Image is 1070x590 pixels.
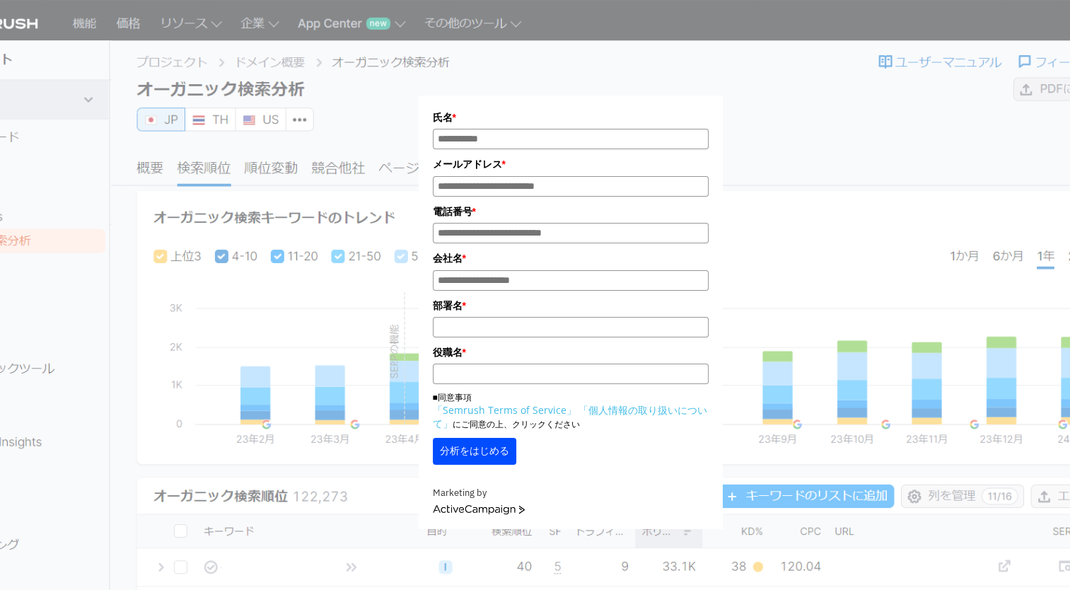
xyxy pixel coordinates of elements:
p: ■同意事項 にご同意の上、クリックください [433,391,709,431]
label: 電話番号 [433,204,709,219]
div: Marketing by [433,486,709,501]
label: 氏名 [433,110,709,125]
label: 会社名 [433,250,709,266]
a: 「個人情報の取り扱いについて」 [433,403,707,430]
a: 「Semrush Terms of Service」 [433,403,576,417]
label: 部署名 [433,298,709,313]
button: 分析をはじめる [433,438,516,465]
label: メールアドレス [433,156,709,172]
label: 役職名 [433,345,709,360]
